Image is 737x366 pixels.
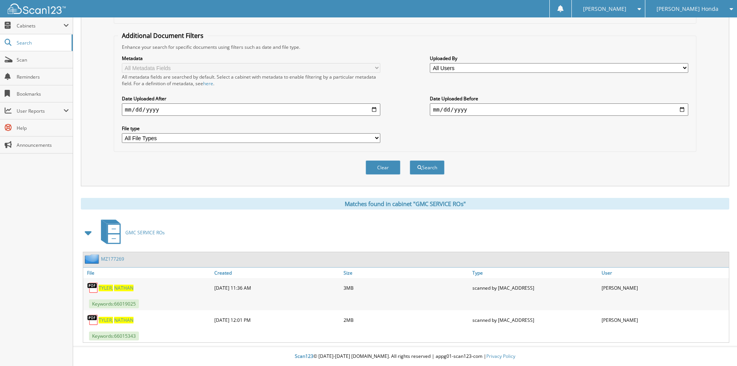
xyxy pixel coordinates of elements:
a: User [600,268,729,278]
a: TYLER, NATHAN [99,317,133,323]
img: PDF.png [87,282,99,294]
legend: Additional Document Filters [118,31,207,40]
a: Created [212,268,342,278]
div: All metadata fields are searched by default. Select a cabinet with metadata to enable filtering b... [122,74,380,87]
img: scan123-logo-white.svg [8,3,66,14]
a: MZ177269 [101,256,124,262]
span: [PERSON_NAME] Honda [657,7,718,11]
label: Date Uploaded Before [430,95,688,102]
span: T Y L E R , [99,285,113,291]
img: PDF.png [87,314,99,326]
a: Size [342,268,471,278]
label: File type [122,125,380,132]
span: G M C S E R V I C E R O s [125,229,165,236]
a: File [83,268,212,278]
span: Cabinets [17,22,63,29]
div: [PERSON_NAME] [600,280,729,296]
div: [DATE] 11:36 AM [212,280,342,296]
span: N A T H A N [114,285,133,291]
button: Clear [366,160,400,175]
span: Reminders [17,74,69,80]
div: [DATE] 12:01 PM [212,312,342,328]
span: Search [17,40,68,46]
span: Scan123 [295,353,313,359]
a: Privacy Policy [486,353,515,359]
button: Search [410,160,445,175]
iframe: Chat Widget [698,329,737,366]
a: Type [470,268,600,278]
span: Keywords: 6 6 0 1 5 3 4 3 [89,332,139,340]
a: TYLER, NATHAN [99,285,133,291]
label: Metadata [122,55,380,62]
span: Keywords: 6 6 0 1 9 0 2 5 [89,299,139,308]
div: Matches found in cabinet "GMC SERVICE ROs" [81,198,729,210]
div: scanned by [MAC_ADDRESS] [470,312,600,328]
a: here [203,80,213,87]
span: N A T H A N [114,317,133,323]
a: GMC SERVICE ROs [96,217,165,248]
div: © [DATE]-[DATE] [DOMAIN_NAME]. All rights reserved | appg01-scan123-com | [73,347,737,366]
span: Announcements [17,142,69,148]
span: T Y L E R , [99,317,113,323]
input: start [122,103,380,116]
div: [PERSON_NAME] [600,312,729,328]
label: Date Uploaded After [122,95,380,102]
input: end [430,103,688,116]
div: scanned by [MAC_ADDRESS] [470,280,600,296]
span: Scan [17,57,69,63]
div: Enhance your search for specific documents using filters such as date and file type. [118,44,692,50]
label: Uploaded By [430,55,688,62]
img: folder2.png [85,254,101,264]
span: User Reports [17,108,63,114]
span: Help [17,125,69,131]
span: Bookmarks [17,91,69,97]
div: 3MB [342,280,471,296]
div: 2MB [342,312,471,328]
span: [PERSON_NAME] [583,7,626,11]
